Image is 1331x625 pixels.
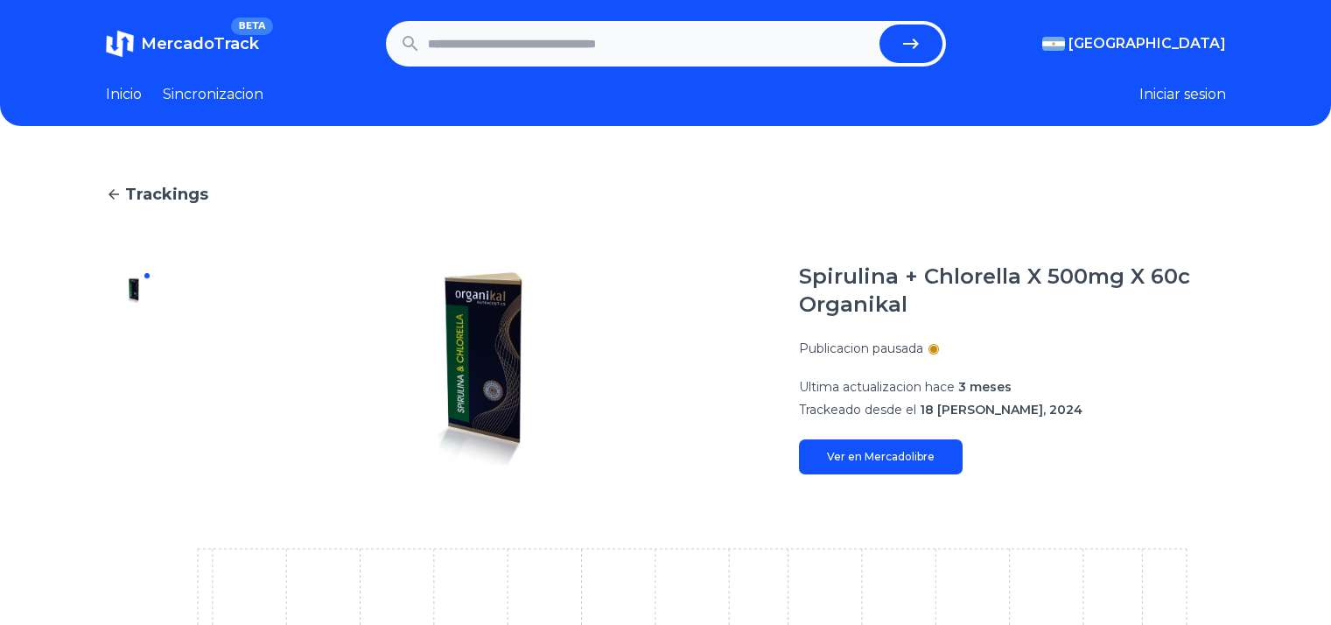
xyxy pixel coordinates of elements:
button: [GEOGRAPHIC_DATA] [1042,33,1226,54]
span: BETA [231,18,272,35]
span: Trackeado desde el [799,402,916,418]
img: Argentina [1042,37,1065,51]
a: Trackings [106,182,1226,207]
span: Trackings [125,182,208,207]
a: MercadoTrackBETA [106,30,259,58]
a: Sincronizacion [163,84,263,105]
span: [GEOGRAPHIC_DATA] [1068,33,1226,54]
span: 3 meses [958,379,1012,395]
a: Ver en Mercadolibre [799,439,963,474]
a: Inicio [106,84,142,105]
button: Iniciar sesion [1139,84,1226,105]
img: Spirulina + Chlorella X 500mg X 60c Organikal [120,333,148,361]
p: Publicacion pausada [799,340,923,357]
h1: Spirulina + Chlorella X 500mg X 60c Organikal [799,263,1226,319]
span: MercadoTrack [141,34,259,53]
img: Spirulina + Chlorella X 500mg X 60c Organikal [120,277,148,305]
img: Spirulina + Chlorella X 500mg X 60c Organikal [197,263,764,474]
span: Ultima actualizacion hace [799,379,955,395]
span: 18 [PERSON_NAME], 2024 [920,402,1082,418]
img: MercadoTrack [106,30,134,58]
